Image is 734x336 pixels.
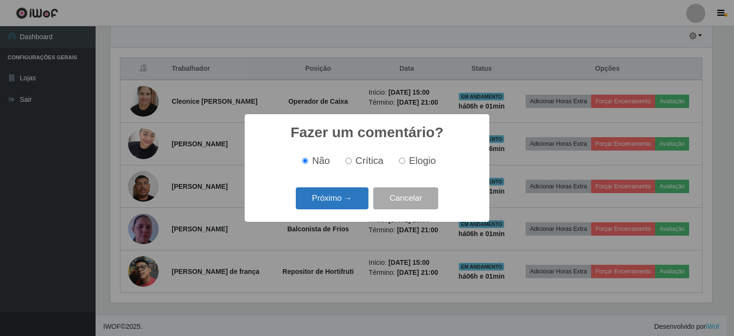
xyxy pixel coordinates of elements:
span: Crítica [356,155,384,166]
h2: Fazer um comentário? [291,124,443,141]
input: Não [302,158,308,164]
span: Não [312,155,330,166]
input: Elogio [399,158,405,164]
button: Cancelar [373,187,438,210]
button: Próximo → [296,187,368,210]
span: Elogio [409,155,436,166]
input: Crítica [345,158,352,164]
